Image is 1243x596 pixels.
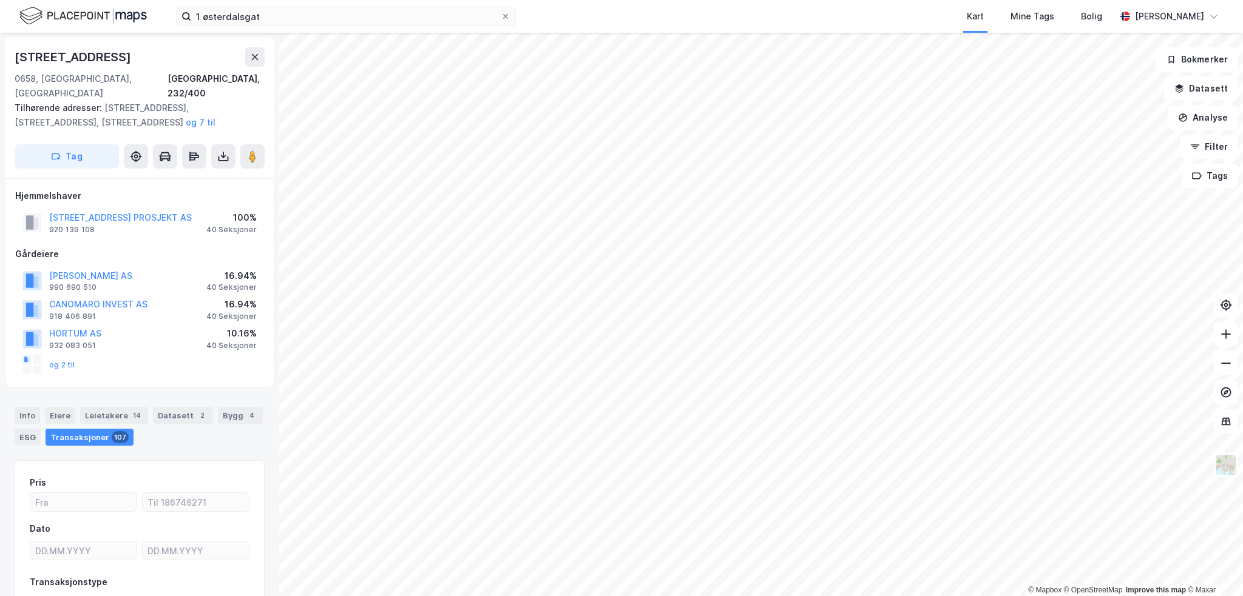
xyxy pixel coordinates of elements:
[15,429,41,446] div: ESG
[49,225,95,235] div: 920 139 108
[1064,586,1123,594] a: OpenStreetMap
[206,225,257,235] div: 40 Seksjoner
[15,47,134,67] div: [STREET_ADDRESS]
[46,429,134,446] div: Transaksjoner
[49,341,96,350] div: 932 083 051
[15,101,255,130] div: [STREET_ADDRESS], [STREET_ADDRESS], [STREET_ADDRESS]
[30,475,46,490] div: Pris
[206,283,257,292] div: 40 Seksjoner
[206,326,257,341] div: 10.16%
[1182,538,1243,596] iframe: Chat Widget
[153,407,213,424] div: Datasett
[1180,135,1238,159] button: Filter
[1011,9,1054,24] div: Mine Tags
[1214,454,1238,477] img: Z
[30,493,137,511] input: Fra
[168,72,265,101] div: [GEOGRAPHIC_DATA], 232/400
[143,493,249,511] input: Til 186746271
[206,210,257,225] div: 100%
[49,312,96,321] div: 918 406 891
[206,269,257,283] div: 16.94%
[1126,586,1186,594] a: Improve this map
[130,409,143,421] div: 14
[30,541,137,560] input: DD.MM.YYYY
[206,312,257,321] div: 40 Seksjoner
[112,431,129,443] div: 107
[218,407,263,424] div: Bygg
[1182,164,1238,188] button: Tags
[1156,47,1238,72] button: Bokmerker
[15,102,104,113] span: Tilhørende adresser:
[1028,586,1062,594] a: Mapbox
[143,541,249,560] input: DD.MM.YYYY
[15,407,40,424] div: Info
[30,521,50,536] div: Dato
[206,341,257,350] div: 40 Seksjoner
[15,189,264,203] div: Hjemmelshaver
[15,72,168,101] div: 0658, [GEOGRAPHIC_DATA], [GEOGRAPHIC_DATA]
[1164,76,1238,101] button: Datasett
[30,575,107,589] div: Transaksjonstype
[1135,9,1204,24] div: [PERSON_NAME]
[196,409,208,421] div: 2
[246,409,258,421] div: 4
[49,283,97,292] div: 990 690 510
[1081,9,1102,24] div: Bolig
[1168,105,1238,130] button: Analyse
[19,5,147,27] img: logo.f888ab2527a4732fd821a326f86c7f29.svg
[15,247,264,261] div: Gårdeiere
[191,7,501,25] input: Søk på adresse, matrikkel, gårdeiere, leietakere eller personer
[80,407,148,424] div: Leietakere
[206,297,257,312] div: 16.94%
[967,9,984,24] div: Kart
[15,144,119,169] button: Tag
[45,407,75,424] div: Eiere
